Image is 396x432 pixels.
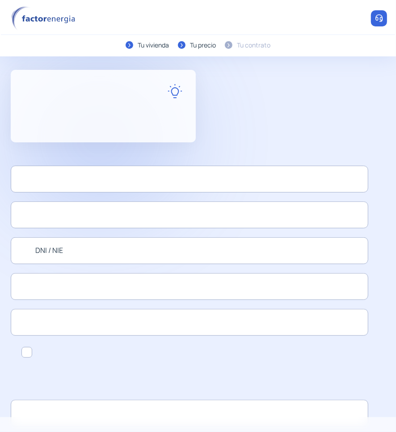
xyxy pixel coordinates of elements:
img: llamar [375,14,383,23]
img: logo factor [9,6,80,31]
img: rate-E.svg [168,84,182,98]
div: Tu vivienda [138,40,169,50]
div: Tu precio [190,40,216,50]
div: Tu contrato [237,40,270,50]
